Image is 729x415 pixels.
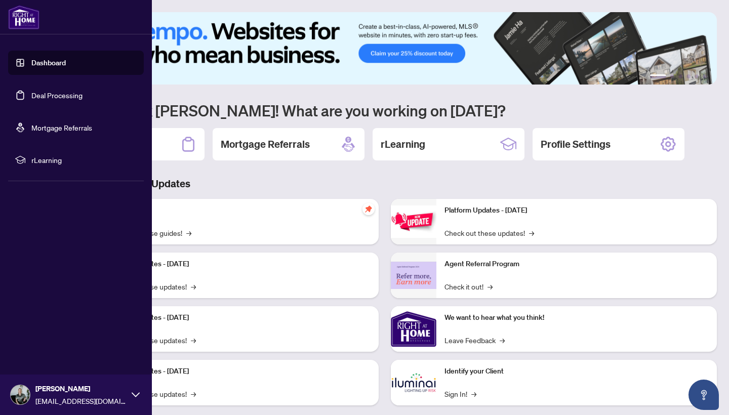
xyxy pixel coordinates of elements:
button: 1 [650,74,666,78]
a: Deal Processing [31,91,83,100]
a: Check it out!→ [444,281,493,292]
img: Identify your Client [391,360,436,405]
p: Self-Help [106,205,371,216]
span: → [191,388,196,399]
span: → [471,388,476,399]
span: → [186,227,191,238]
span: [EMAIL_ADDRESS][DOMAIN_NAME] [35,395,127,406]
span: → [191,281,196,292]
p: Platform Updates - [DATE] [106,312,371,323]
h2: Profile Settings [541,137,611,151]
p: Platform Updates - [DATE] [106,366,371,377]
a: Dashboard [31,58,66,67]
span: → [529,227,534,238]
a: Sign In!→ [444,388,476,399]
p: Identify your Client [444,366,709,377]
p: Platform Updates - [DATE] [444,205,709,216]
h3: Brokerage & Industry Updates [53,177,717,191]
button: 4 [686,74,691,78]
a: Mortgage Referrals [31,123,92,132]
button: 3 [678,74,682,78]
span: → [488,281,493,292]
button: 6 [703,74,707,78]
h1: Welcome back [PERSON_NAME]! What are you working on [DATE]? [53,101,717,120]
img: We want to hear what you think! [391,306,436,352]
img: Slide 0 [53,12,717,85]
p: Platform Updates - [DATE] [106,259,371,270]
span: [PERSON_NAME] [35,383,127,394]
img: Profile Icon [11,385,30,404]
button: 5 [695,74,699,78]
button: Open asap [688,380,719,410]
img: Agent Referral Program [391,262,436,289]
a: Leave Feedback→ [444,335,505,346]
img: Platform Updates - June 23, 2025 [391,205,436,237]
span: → [500,335,505,346]
a: Check out these updates!→ [444,227,534,238]
h2: Mortgage Referrals [221,137,310,151]
img: logo [8,5,39,29]
span: → [191,335,196,346]
p: We want to hear what you think! [444,312,709,323]
span: pushpin [362,203,375,215]
p: Agent Referral Program [444,259,709,270]
span: rLearning [31,154,137,165]
button: 2 [670,74,674,78]
h2: rLearning [381,137,425,151]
